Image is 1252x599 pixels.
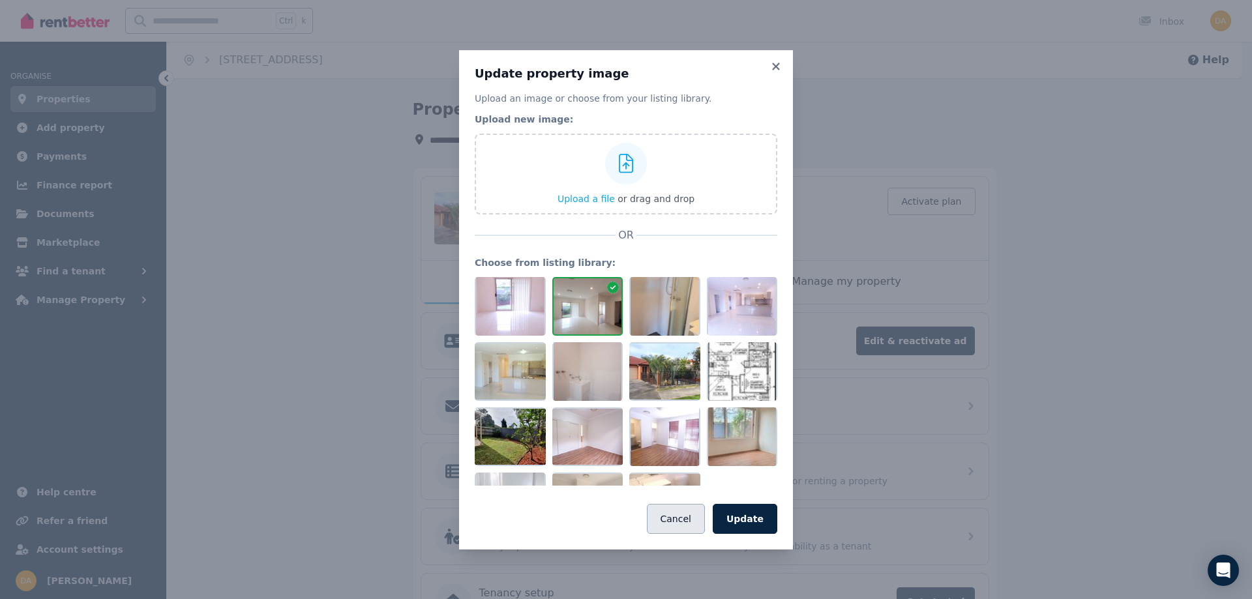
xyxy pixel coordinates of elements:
button: Update [713,504,777,534]
span: Upload a file [558,194,615,204]
span: or drag and drop [618,194,694,204]
span: OR [616,227,636,243]
legend: Upload new image: [475,113,777,126]
button: Upload a file or drag and drop [558,192,694,205]
h3: Update property image [475,66,777,81]
button: Cancel [647,504,705,534]
legend: Choose from listing library: [475,256,777,269]
p: Upload an image or choose from your listing library. [475,92,777,105]
div: Open Intercom Messenger [1208,555,1239,586]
